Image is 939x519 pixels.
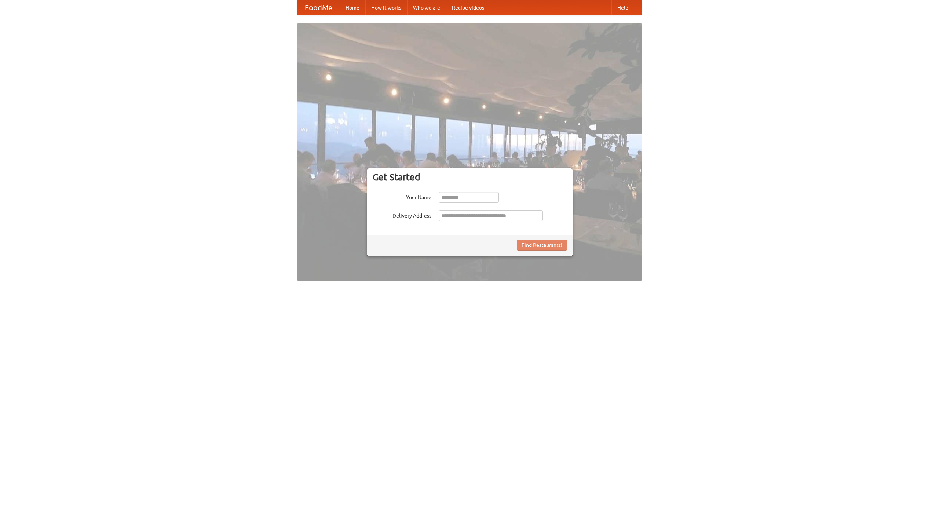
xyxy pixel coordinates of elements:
a: Home [340,0,365,15]
a: FoodMe [297,0,340,15]
a: Help [611,0,634,15]
a: How it works [365,0,407,15]
label: Delivery Address [373,210,431,219]
button: Find Restaurants! [517,240,567,251]
a: Recipe videos [446,0,490,15]
h3: Get Started [373,172,567,183]
a: Who we are [407,0,446,15]
label: Your Name [373,192,431,201]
